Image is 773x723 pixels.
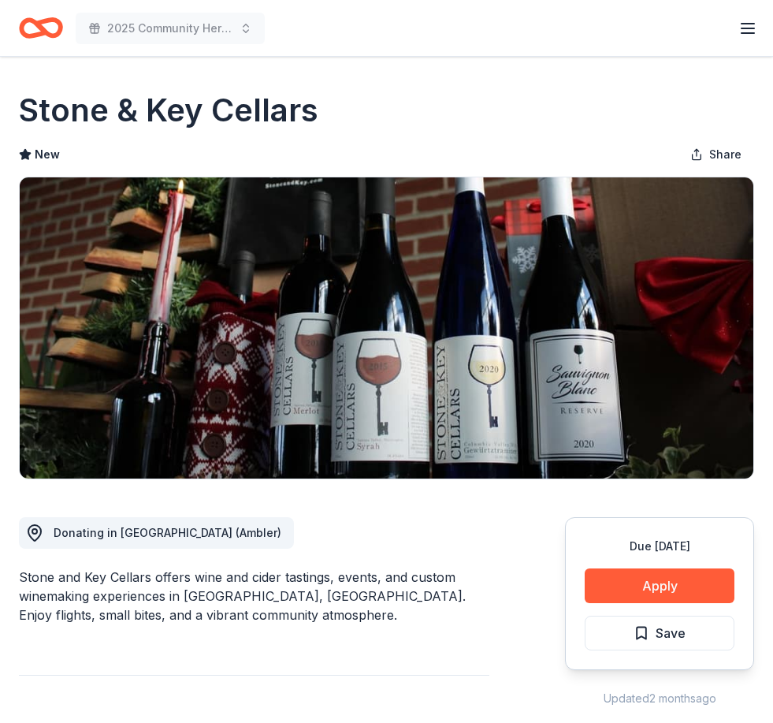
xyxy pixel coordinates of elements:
[585,537,734,556] div: Due [DATE]
[35,145,60,164] span: New
[709,145,741,164] span: Share
[19,88,318,132] h1: Stone & Key Cellars
[565,689,754,708] div: Updated 2 months ago
[19,9,63,47] a: Home
[54,526,281,539] span: Donating in [GEOGRAPHIC_DATA] (Ambler)
[678,139,754,170] button: Share
[19,568,489,624] div: Stone and Key Cellars offers wine and cider tastings, events, and custom winemaking experiences i...
[585,616,734,650] button: Save
[656,623,686,643] span: Save
[585,568,734,603] button: Apply
[20,177,753,479] img: Image for Stone & Key Cellars
[107,19,233,38] span: 2025 Community Heroes Celebration
[76,13,265,44] button: 2025 Community Heroes Celebration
